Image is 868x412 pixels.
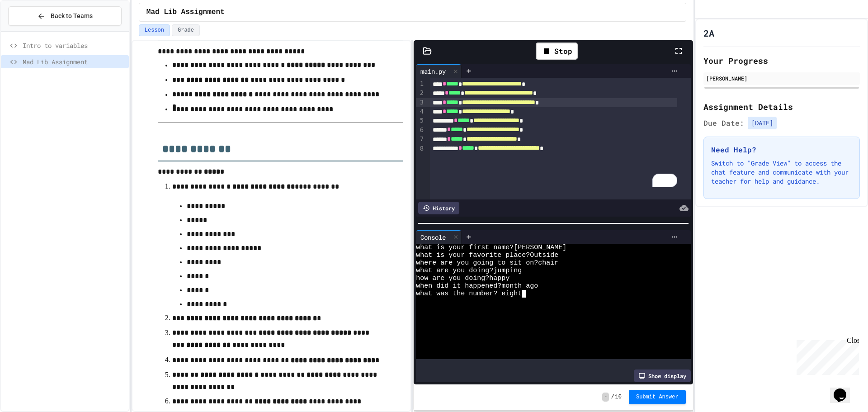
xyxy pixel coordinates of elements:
[711,159,852,186] p: Switch to "Grade View" to access the chat feature and communicate with your teacher for help and ...
[416,230,462,244] div: Console
[172,24,200,36] button: Grade
[416,232,450,242] div: Console
[139,24,170,36] button: Lesson
[703,27,714,39] h1: 2A
[536,43,578,60] div: Stop
[416,282,538,290] span: when did it happened?month ago
[615,393,622,401] span: 10
[793,336,859,375] iframe: chat widget
[703,118,744,128] span: Due Date:
[430,78,691,199] div: To enrich screen reader interactions, please activate Accessibility in Grammarly extension settings
[416,126,425,135] div: 6
[4,4,62,57] div: Chat with us now!Close
[629,390,686,404] button: Submit Answer
[8,6,122,26] button: Back to Teams
[416,251,558,259] span: what is your favorite place?Outside
[416,98,425,107] div: 3
[416,259,558,267] span: where are you going to sit on?chair
[416,244,566,251] span: what is your first name?[PERSON_NAME]
[416,135,425,144] div: 7
[416,64,462,78] div: main.py
[416,107,425,116] div: 4
[611,393,614,401] span: /
[416,144,425,153] div: 8
[51,11,93,21] span: Back to Teams
[416,89,425,98] div: 2
[711,144,852,155] h3: Need Help?
[706,74,857,82] div: [PERSON_NAME]
[418,202,459,214] div: History
[830,376,859,403] iframe: chat widget
[703,100,860,113] h2: Assignment Details
[23,57,125,66] span: Mad Lib Assignment
[146,7,225,18] span: Mad Lib Assignment
[416,116,425,125] div: 5
[602,393,609,402] span: -
[416,275,509,282] span: how are you doing?happy
[416,267,522,275] span: what are you doing?jumping
[23,41,125,50] span: Intro to variables
[748,117,777,129] span: [DATE]
[416,80,425,89] div: 1
[636,393,679,401] span: Submit Answer
[634,369,691,382] div: Show display
[703,54,860,67] h2: Your Progress
[416,66,450,76] div: main.py
[416,290,522,298] span: what was the number? eight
